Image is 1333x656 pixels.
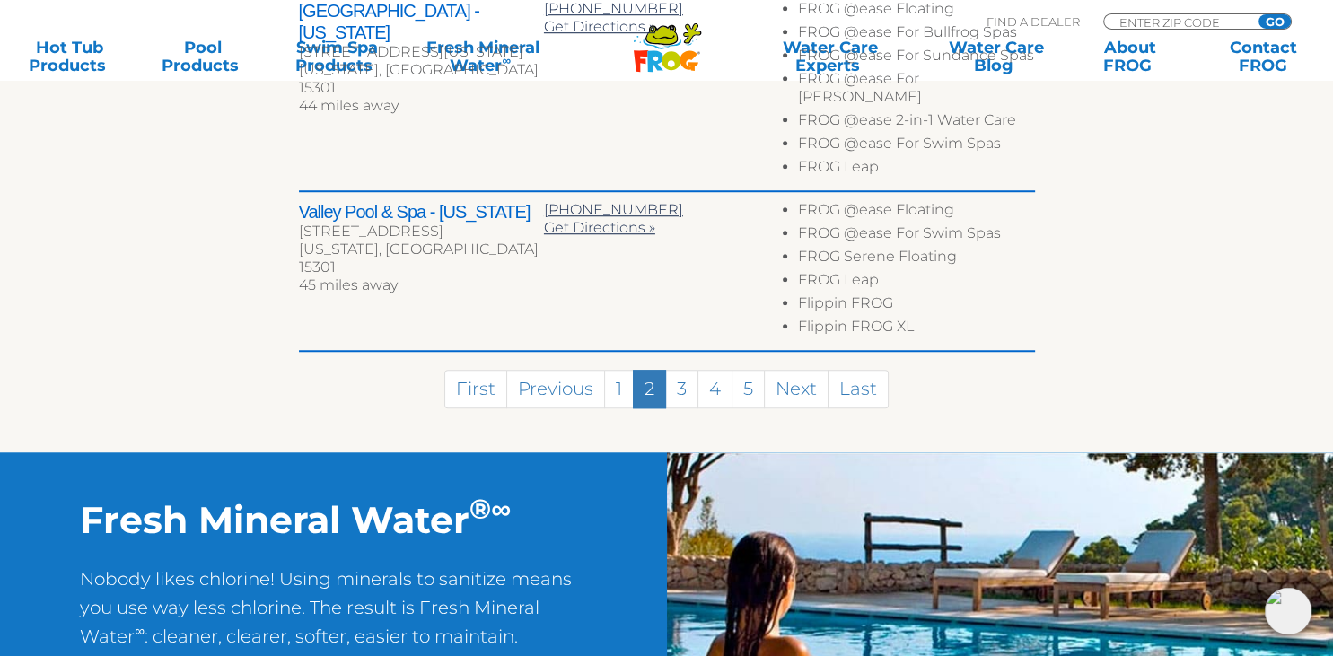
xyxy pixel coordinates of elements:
[299,201,544,223] h2: Valley Pool & Spa - [US_STATE]
[285,39,389,74] a: Swim SpaProducts
[798,201,1034,224] li: FROG @ease Floating
[1118,14,1239,30] input: Zip Code Form
[299,97,399,114] span: 44 miles away
[798,47,1034,70] li: FROG @ease For Sundance Spas
[798,271,1034,294] li: FROG Leap
[798,70,1034,111] li: FROG @ease For [PERSON_NAME]
[764,370,829,408] a: Next
[299,223,544,241] div: [STREET_ADDRESS]
[506,370,605,408] a: Previous
[732,370,765,408] a: 5
[444,370,507,408] a: First
[828,370,889,408] a: Last
[80,497,586,542] h2: Fresh Mineral Water
[544,219,655,236] a: Get Directions »
[1258,14,1291,29] input: GO
[544,201,683,218] a: [PHONE_NUMBER]
[1211,39,1315,74] a: ContactFROG
[633,370,666,408] a: 2
[665,370,698,408] a: 3
[1078,39,1182,74] a: AboutFROG
[152,39,256,74] a: PoolProducts
[604,370,634,408] a: 1
[798,23,1034,47] li: FROG @ease For Bullfrog Spas
[299,276,398,293] span: 45 miles away
[469,492,491,526] sup: ®
[299,241,544,276] div: [US_STATE], [GEOGRAPHIC_DATA] 15301
[798,158,1034,181] li: FROG Leap
[798,135,1034,158] li: FROG @ease For Swim Spas
[798,318,1034,341] li: Flippin FROG XL
[798,294,1034,318] li: Flippin FROG
[18,39,122,74] a: Hot TubProducts
[135,622,145,639] sup: ∞
[798,111,1034,135] li: FROG @ease 2-in-1 Water Care
[697,370,732,408] a: 4
[299,61,544,97] div: [US_STATE], [GEOGRAPHIC_DATA] 15301
[491,492,511,526] sup: ∞
[544,18,655,35] a: Get Directions »
[798,224,1034,248] li: FROG @ease For Swim Spas
[299,43,544,61] div: [STREET_ADDRESS][US_STATE]
[798,248,1034,271] li: FROG Serene Floating
[1265,588,1311,634] img: openIcon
